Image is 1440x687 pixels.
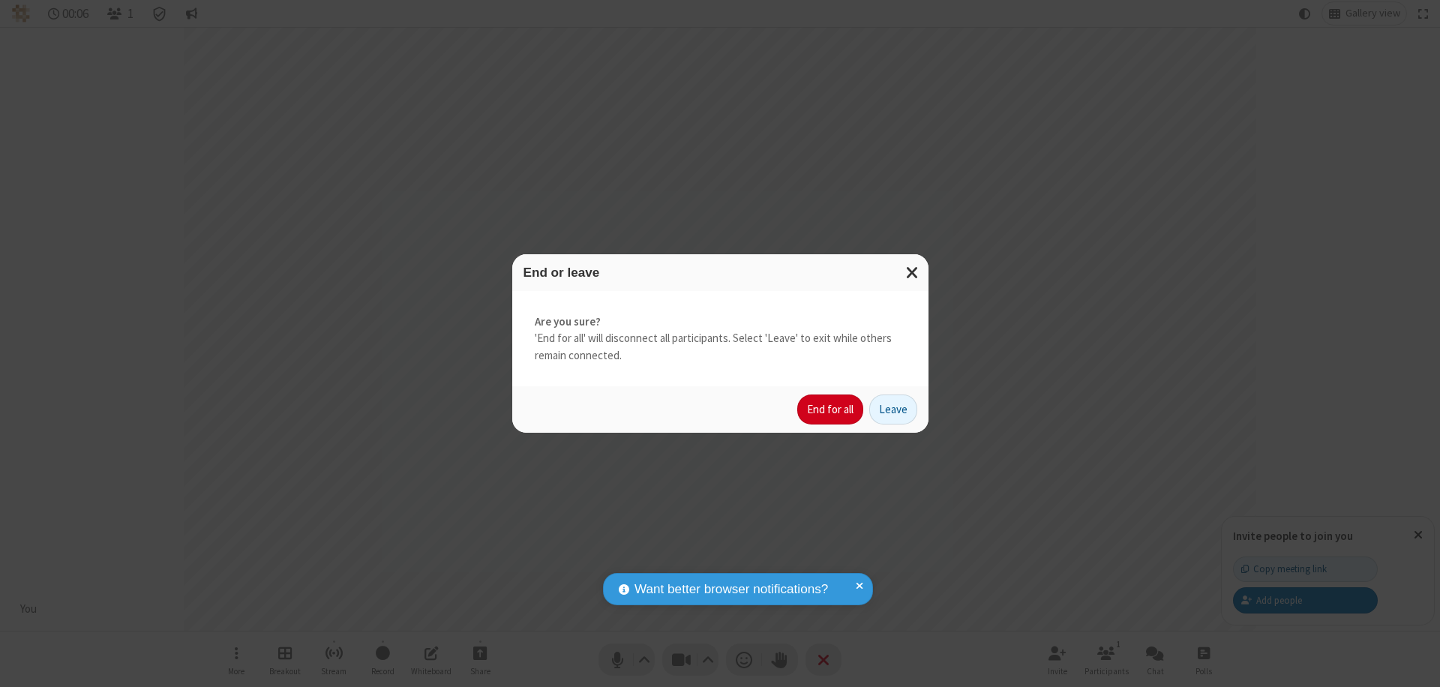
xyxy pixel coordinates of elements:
div: 'End for all' will disconnect all participants. Select 'Leave' to exit while others remain connec... [512,291,928,387]
strong: Are you sure? [535,313,906,331]
button: Leave [869,394,917,424]
h3: End or leave [523,265,917,280]
button: End for all [797,394,863,424]
span: Want better browser notifications? [634,580,828,599]
button: Close modal [897,254,928,291]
